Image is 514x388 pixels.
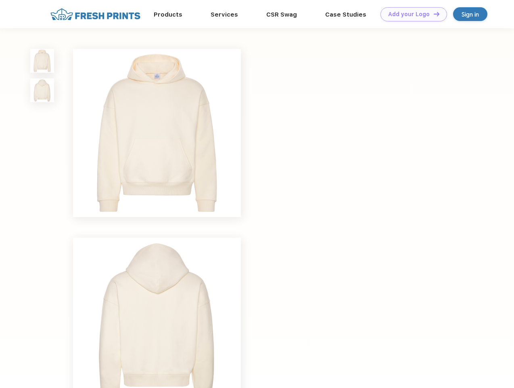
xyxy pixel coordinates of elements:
[434,12,439,16] img: DT
[30,78,54,102] img: func=resize&h=100
[388,11,430,18] div: Add your Logo
[48,7,143,21] img: fo%20logo%202.webp
[462,10,479,19] div: Sign in
[30,49,54,73] img: func=resize&h=100
[211,11,238,18] a: Services
[73,49,241,217] img: func=resize&h=640
[266,11,297,18] a: CSR Swag
[453,7,487,21] a: Sign in
[154,11,182,18] a: Products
